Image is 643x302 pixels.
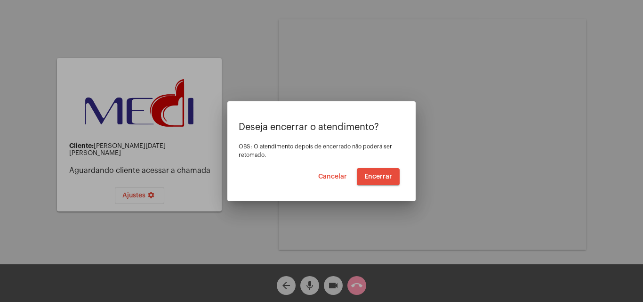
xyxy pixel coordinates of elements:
button: Cancelar [311,168,354,185]
button: Encerrar [357,168,400,185]
span: Cancelar [318,173,347,180]
span: OBS: O atendimento depois de encerrado não poderá ser retomado. [239,144,392,158]
span: Encerrar [364,173,392,180]
p: Deseja encerrar o atendimento? [239,122,404,132]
